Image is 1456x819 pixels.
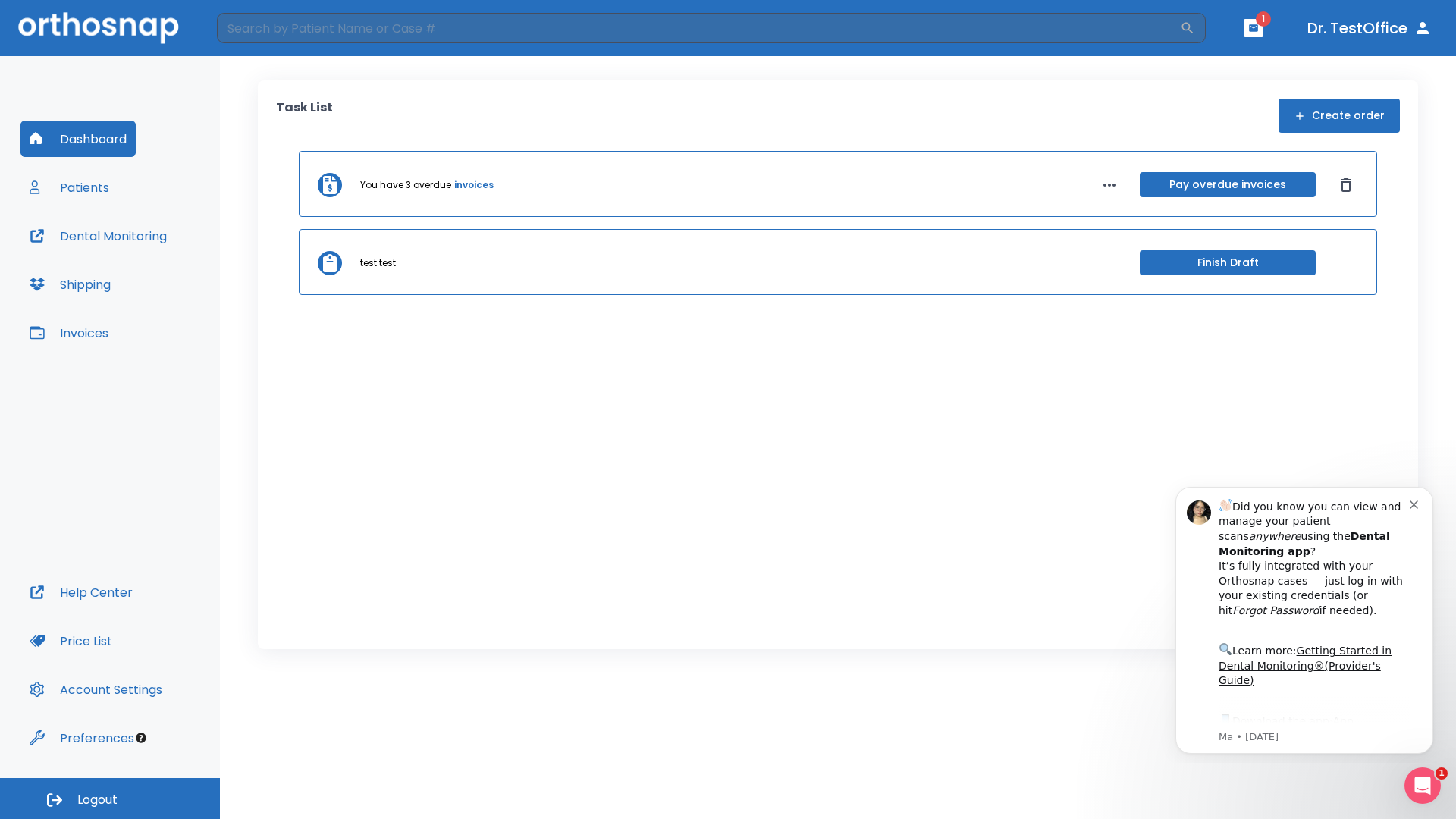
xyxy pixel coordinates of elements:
[1256,11,1271,27] span: 1
[20,671,171,708] button: Account Settings
[134,731,148,745] div: Tooltip anchor
[66,257,257,271] p: Message from Ma, sent 7w ago
[77,792,118,808] span: Logout
[20,218,176,254] button: Dental Monitoring
[20,315,118,351] button: Invoices
[1140,250,1316,275] button: Finish Draft
[20,169,118,206] button: Patients
[18,12,179,43] img: Orthosnap
[1279,99,1400,133] button: Create order
[20,720,143,756] button: Preferences
[1140,172,1316,197] button: Pay overdue invoices
[257,24,269,36] button: Dismiss notification
[454,178,494,192] a: invoices
[20,574,142,610] button: Help Center
[360,178,451,192] p: You have 3 overdue
[20,121,136,157] button: Dashboard
[20,623,121,659] button: Price List
[217,13,1180,43] input: Search by Patient Name or Case #
[276,99,333,133] p: Task List
[1334,173,1358,197] button: Dismiss
[1301,14,1438,42] button: Dr. TestOffice
[1153,473,1456,763] iframe: Intercom notifications message
[66,238,257,315] div: Download the app: | ​ Let us know if you need help getting started!
[1436,767,1448,780] span: 1
[1404,767,1441,804] iframe: Intercom live chat
[66,242,201,269] a: App Store
[20,266,120,303] button: Shipping
[360,256,396,270] p: test test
